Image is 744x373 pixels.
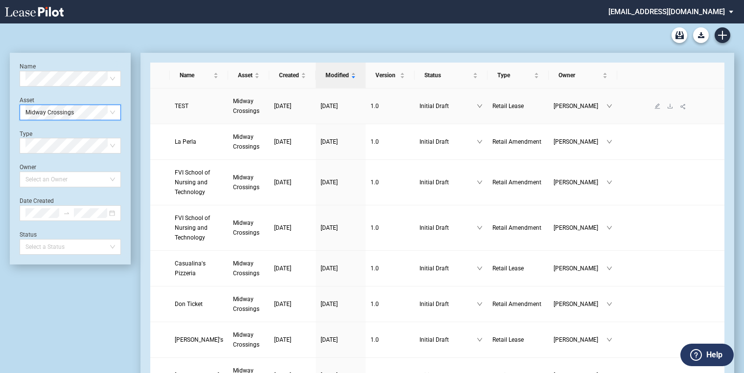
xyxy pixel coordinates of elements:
[477,139,483,145] span: down
[715,27,730,43] a: Create new document
[321,224,338,231] span: [DATE]
[706,349,722,361] label: Help
[175,168,223,197] a: FVI School of Nursing and Technology
[233,330,264,350] a: Midway Crossings
[371,301,379,307] span: 1 . 0
[554,299,606,309] span: [PERSON_NAME]
[321,101,361,111] a: [DATE]
[233,259,264,278] a: Midway Crossings
[274,179,291,186] span: [DATE]
[321,263,361,273] a: [DATE]
[175,299,223,309] a: Don Ticket
[63,210,70,217] span: to
[63,210,70,217] span: swap-right
[274,336,291,343] span: [DATE]
[680,103,687,110] span: share-alt
[20,97,34,104] label: Asset
[175,260,206,277] span: Casualina's Pizzeria
[20,231,37,238] label: Status
[419,335,477,345] span: Initial Draft
[492,101,544,111] a: Retail Lease
[558,70,601,80] span: Owner
[233,219,259,236] span: Midway Crossings
[274,103,291,110] span: [DATE]
[233,294,264,314] a: Midway Crossings
[672,27,687,43] a: Archive
[274,335,311,345] a: [DATE]
[492,137,544,147] a: Retail Amendment
[492,177,544,187] a: Retail Amendment
[693,27,709,43] button: Download Blank Form
[606,265,612,271] span: down
[175,301,203,307] span: Don Ticket
[269,63,316,88] th: Created
[321,265,338,272] span: [DATE]
[228,63,269,88] th: Asset
[371,335,410,345] a: 1.0
[233,331,259,348] span: Midway Crossings
[233,173,264,192] a: Midway Crossings
[175,213,223,242] a: FVI School of Nursing and Technology
[371,263,410,273] a: 1.0
[175,169,210,196] span: FVI School of Nursing and Technology
[415,63,488,88] th: Status
[371,336,379,343] span: 1 . 0
[180,70,211,80] span: Name
[554,223,606,233] span: [PERSON_NAME]
[274,137,311,147] a: [DATE]
[274,265,291,272] span: [DATE]
[321,335,361,345] a: [DATE]
[606,301,612,307] span: down
[606,103,612,109] span: down
[20,197,54,204] label: Date Created
[549,63,617,88] th: Owner
[424,70,471,80] span: Status
[321,299,361,309] a: [DATE]
[20,131,32,137] label: Type
[477,301,483,307] span: down
[175,336,223,343] span: Huey Magoo's
[371,265,379,272] span: 1 . 0
[321,179,338,186] span: [DATE]
[492,138,541,145] span: Retail Amendment
[233,218,264,238] a: Midway Crossings
[690,27,712,43] md-menu: Download Blank Form List
[492,336,524,343] span: Retail Lease
[680,344,734,366] button: Help
[175,137,223,147] a: La Perla
[321,137,361,147] a: [DATE]
[554,335,606,345] span: [PERSON_NAME]
[492,299,544,309] a: Retail Amendment
[20,164,36,171] label: Owner
[274,177,311,187] a: [DATE]
[419,137,477,147] span: Initial Draft
[492,335,544,345] a: Retail Lease
[233,260,259,277] span: Midway Crossings
[375,70,398,80] span: Version
[554,177,606,187] span: [PERSON_NAME]
[279,70,299,80] span: Created
[233,174,259,191] span: Midway Crossings
[606,139,612,145] span: down
[419,101,477,111] span: Initial Draft
[667,103,673,109] span: download
[554,263,606,273] span: [PERSON_NAME]
[175,259,223,278] a: Casualina's Pizzeria
[274,224,291,231] span: [DATE]
[274,301,291,307] span: [DATE]
[419,223,477,233] span: Initial Draft
[554,101,606,111] span: [PERSON_NAME]
[497,70,532,80] span: Type
[419,177,477,187] span: Initial Draft
[274,263,311,273] a: [DATE]
[321,138,338,145] span: [DATE]
[419,299,477,309] span: Initial Draft
[492,265,524,272] span: Retail Lease
[492,263,544,273] a: Retail Lease
[175,215,210,241] span: FVI School of Nursing and Technology
[371,179,379,186] span: 1 . 0
[175,335,223,345] a: [PERSON_NAME]'s
[371,224,379,231] span: 1 . 0
[274,299,311,309] a: [DATE]
[366,63,415,88] th: Version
